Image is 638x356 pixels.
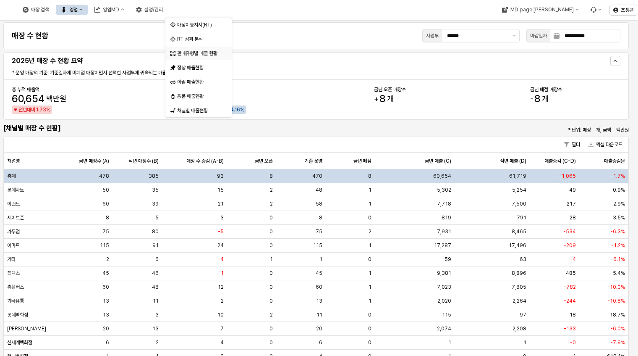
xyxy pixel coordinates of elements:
[220,214,224,221] span: 3
[155,214,159,221] span: 5
[270,187,273,193] span: 2
[369,298,371,304] span: 1
[621,7,633,13] p: 조생곤
[13,105,50,114] span: down 1.73% negative trend
[564,242,576,249] span: -209
[269,228,273,235] span: 0
[240,105,244,114] span: %
[445,256,451,263] span: 59
[106,339,109,346] span: 6
[155,311,159,318] span: 3
[585,140,626,150] button: 엑셀 다운로드
[269,339,273,346] span: 0
[12,57,467,65] h5: 2025년 매장 수 현황 요약
[523,339,526,346] span: 1
[437,284,451,290] span: 7,023
[610,311,625,318] span: 18.7%
[426,32,439,40] div: 사업부
[369,270,371,277] span: 1
[99,173,109,179] span: 478
[270,311,273,318] span: 2
[7,311,28,318] span: 롯데백화점
[570,214,576,221] span: 28
[368,256,371,263] span: 0
[520,256,526,263] span: 63
[509,242,526,249] span: 17,496
[448,339,451,346] span: 1
[610,339,625,346] span: -7.9%
[434,242,451,249] span: 17,287
[165,18,232,118] div: Select an option
[530,86,620,93] div: 금년 폐점 매장수
[369,200,371,207] span: 1
[46,105,50,114] span: %
[610,228,625,235] span: -6.3%
[12,32,49,40] h4: 매장 수 현황
[530,94,549,104] span: 8개
[563,228,576,235] span: -534
[269,242,273,249] span: 0
[7,214,24,221] span: 세이브존
[218,270,224,277] span: -1
[564,325,576,332] span: -133
[131,5,168,15] div: 설정/관리
[36,107,38,113] span: 1
[520,311,526,318] span: 97
[442,214,451,221] span: 819
[497,5,583,15] button: MD page [PERSON_NAME]
[31,7,49,13] div: 매장 검색
[144,7,163,13] div: 설정/관리
[437,187,451,193] span: 5,302
[564,284,576,290] span: -782
[313,242,322,249] span: 115
[152,200,159,207] span: 39
[512,200,526,207] span: 7,500
[255,157,273,164] span: 금년 오픈
[585,5,606,15] div: Menu item 6
[103,311,109,318] span: 13
[218,284,224,290] span: 12
[534,92,540,105] span: 8
[152,228,159,235] span: 80
[387,95,394,103] span: 개
[512,298,526,304] span: 2,264
[177,50,222,57] div: 판매유형별 매출 현황
[218,200,224,207] span: 21
[102,187,109,193] span: 50
[149,173,159,179] span: 385
[379,92,385,105] span: 8
[607,298,625,304] span: -10.8%
[7,187,24,193] span: 롯데마트
[570,311,576,318] span: 18
[152,270,159,277] span: 46
[613,270,625,277] span: 5.4%
[316,270,322,277] span: 45
[56,5,88,15] div: 영업
[607,284,625,290] span: -10.0%
[12,92,24,105] span: 60
[316,298,322,304] span: 13
[369,228,371,235] span: 2
[152,242,159,249] span: 91
[512,228,526,235] span: 8,465
[610,56,620,66] button: Hide
[437,228,451,235] span: 7,931
[106,214,109,221] span: 8
[269,270,273,277] span: 0
[353,157,371,164] span: 금년 폐점
[46,95,66,103] span: 백만원
[100,242,109,249] span: 115
[7,256,16,263] span: 기타
[155,256,159,263] span: 6
[512,270,526,277] span: 8,896
[542,95,549,103] span: 개
[509,173,526,179] span: 61,719
[128,157,159,164] span: 작년 매장수 (B)
[106,256,109,263] span: 2
[217,311,224,318] span: 10
[269,325,273,332] span: 0
[26,92,44,105] span: 654
[561,140,583,150] button: 필터
[530,32,547,40] div: 마감일자
[234,107,235,113] span: .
